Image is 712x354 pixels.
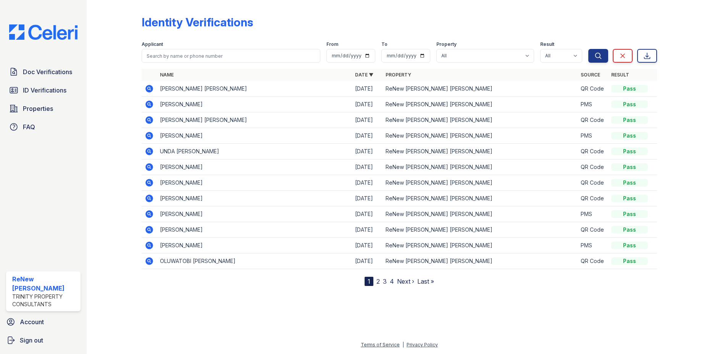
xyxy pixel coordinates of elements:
[540,41,554,47] label: Result
[611,242,648,249] div: Pass
[20,317,44,326] span: Account
[390,278,394,285] a: 4
[611,101,648,108] div: Pass
[578,81,608,97] td: QR Code
[142,49,320,63] input: Search by name or phone number
[365,277,373,286] div: 1
[157,97,352,112] td: [PERSON_NAME]
[578,191,608,206] td: QR Code
[397,278,414,285] a: Next ›
[6,119,81,135] a: FAQ
[611,132,648,140] div: Pass
[383,159,578,175] td: ReNew [PERSON_NAME] [PERSON_NAME]
[383,253,578,269] td: ReNew [PERSON_NAME] [PERSON_NAME]
[326,41,338,47] label: From
[352,222,383,238] td: [DATE]
[611,148,648,155] div: Pass
[157,112,352,128] td: [PERSON_NAME] [PERSON_NAME]
[436,41,457,47] label: Property
[352,175,383,191] td: [DATE]
[352,253,383,269] td: [DATE]
[578,97,608,112] td: PMS
[611,85,648,93] div: Pass
[352,81,383,97] td: [DATE]
[417,278,434,285] a: Last »
[581,72,600,78] a: Source
[611,210,648,218] div: Pass
[157,159,352,175] td: [PERSON_NAME]
[578,222,608,238] td: QR Code
[157,128,352,144] td: [PERSON_NAME]
[142,15,253,29] div: Identity Verifications
[383,238,578,253] td: ReNew [PERSON_NAME] [PERSON_NAME]
[611,116,648,124] div: Pass
[3,333,84,348] a: Sign out
[383,81,578,97] td: ReNew [PERSON_NAME] [PERSON_NAME]
[383,144,578,159] td: ReNew [PERSON_NAME] [PERSON_NAME]
[12,293,77,308] div: Trinity Property Consultants
[6,64,81,80] a: Doc Verifications
[352,238,383,253] td: [DATE]
[611,226,648,234] div: Pass
[23,67,72,76] span: Doc Verifications
[142,41,163,47] label: Applicant
[611,163,648,171] div: Pass
[381,41,387,47] label: To
[383,222,578,238] td: ReNew [PERSON_NAME] [PERSON_NAME]
[352,206,383,222] td: [DATE]
[611,72,629,78] a: Result
[352,144,383,159] td: [DATE]
[611,179,648,187] div: Pass
[376,278,380,285] a: 2
[352,191,383,206] td: [DATE]
[407,342,438,348] a: Privacy Policy
[578,112,608,128] td: QR Code
[611,195,648,202] div: Pass
[355,72,373,78] a: Date ▼
[157,253,352,269] td: OLUWATOBI [PERSON_NAME]
[383,206,578,222] td: ReNew [PERSON_NAME] [PERSON_NAME]
[402,342,404,348] div: |
[383,128,578,144] td: ReNew [PERSON_NAME] [PERSON_NAME]
[383,278,387,285] a: 3
[386,72,411,78] a: Property
[578,253,608,269] td: QR Code
[578,175,608,191] td: QR Code
[383,112,578,128] td: ReNew [PERSON_NAME] [PERSON_NAME]
[3,314,84,330] a: Account
[157,144,352,159] td: UNDA [PERSON_NAME]
[160,72,174,78] a: Name
[352,159,383,175] td: [DATE]
[20,336,43,345] span: Sign out
[23,122,35,132] span: FAQ
[383,97,578,112] td: ReNew [PERSON_NAME] [PERSON_NAME]
[383,191,578,206] td: ReNew [PERSON_NAME] [PERSON_NAME]
[578,144,608,159] td: QR Code
[352,112,383,128] td: [DATE]
[6,101,81,116] a: Properties
[157,222,352,238] td: [PERSON_NAME]
[3,24,84,40] img: CE_Logo_Blue-a8612792a0a2168367f1c8372b55b34899dd931a85d93a1a3d3e32e68fde9ad4.png
[361,342,400,348] a: Terms of Service
[578,128,608,144] td: PMS
[157,238,352,253] td: [PERSON_NAME]
[23,104,53,113] span: Properties
[157,81,352,97] td: [PERSON_NAME] [PERSON_NAME]
[611,257,648,265] div: Pass
[157,206,352,222] td: [PERSON_NAME]
[23,86,66,95] span: ID Verifications
[578,206,608,222] td: PMS
[12,274,77,293] div: ReNew [PERSON_NAME]
[157,191,352,206] td: [PERSON_NAME]
[6,83,81,98] a: ID Verifications
[157,175,352,191] td: [PERSON_NAME]
[578,159,608,175] td: QR Code
[383,175,578,191] td: ReNew [PERSON_NAME] [PERSON_NAME]
[352,97,383,112] td: [DATE]
[352,128,383,144] td: [DATE]
[578,238,608,253] td: PMS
